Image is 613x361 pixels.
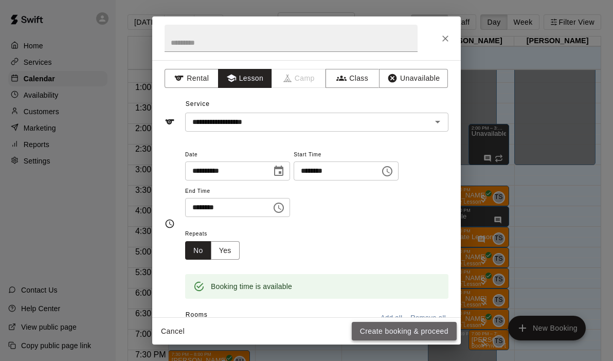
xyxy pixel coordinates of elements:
span: Date [185,148,290,162]
div: outlined button group [185,241,240,260]
button: Class [326,69,380,88]
span: End Time [185,185,290,198]
svg: Timing [165,219,175,229]
button: Choose time, selected time is 4:00 PM [377,161,398,182]
button: Create booking & proceed [352,322,457,341]
svg: Service [165,117,175,127]
button: Rental [165,69,219,88]
span: Start Time [294,148,399,162]
span: Camps can only be created in the Services page [272,69,326,88]
button: Remove all [408,310,448,326]
button: Yes [211,241,240,260]
div: Booking time is available [211,277,292,296]
button: Lesson [218,69,272,88]
button: Open [430,115,445,129]
span: Repeats [185,227,248,241]
button: Choose date, selected date is Sep 11, 2025 [268,161,289,182]
span: Service [186,100,210,107]
button: Add all [375,310,408,326]
button: No [185,241,211,260]
button: Choose time, selected time is 4:30 PM [268,197,289,218]
span: Rooms [186,311,208,318]
button: Close [436,29,455,48]
button: Cancel [156,322,189,341]
button: Unavailable [379,69,448,88]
